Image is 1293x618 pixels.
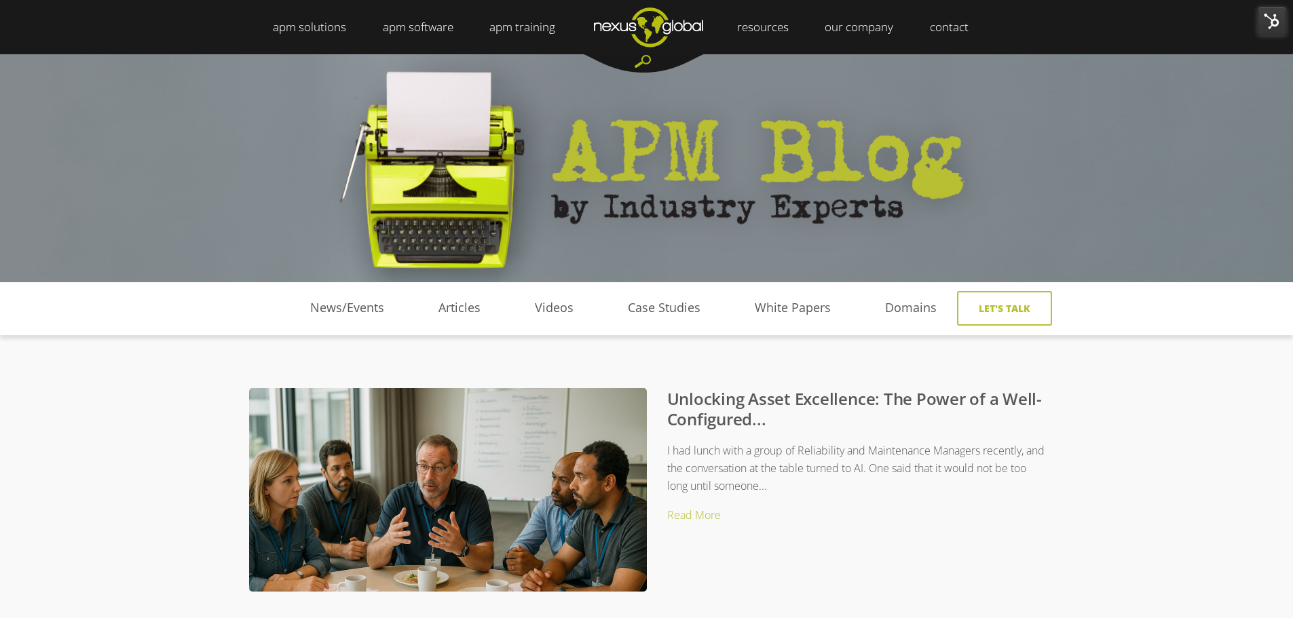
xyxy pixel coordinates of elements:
div: Navigation Menu [262,282,964,341]
a: Case Studies [601,298,728,318]
a: Articles [411,298,508,318]
a: Videos [508,298,601,318]
a: Unlocking Asset Excellence: The Power of a Well-Configured... [667,387,1042,430]
a: Read More [667,507,721,522]
a: Let's Talk [957,291,1052,326]
a: News/Events [283,298,411,318]
a: White Papers [728,298,858,318]
p: I had lunch with a group of Reliability and Maintenance Managers recently, and the conversation a... [276,442,1045,495]
img: HubSpot Tools Menu Toggle [1258,7,1286,35]
a: Domains [858,298,964,318]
